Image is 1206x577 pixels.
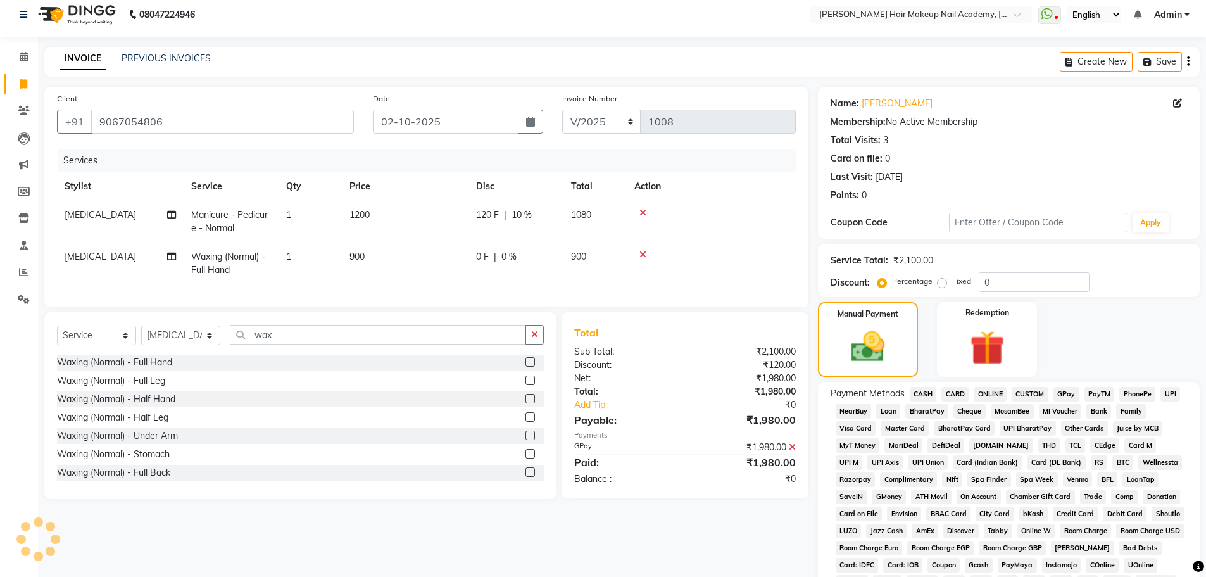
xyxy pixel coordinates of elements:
[191,251,265,276] span: Waxing (Normal) - Full Hand
[1063,472,1093,487] span: Venmo
[926,507,970,521] span: BRAC Card
[685,472,805,486] div: ₹0
[230,325,526,345] input: Search or Scan
[1160,387,1180,402] span: UPI
[831,152,883,165] div: Card on file:
[957,490,1001,504] span: On Account
[965,307,1009,319] label: Redemption
[57,374,165,388] div: Waxing (Normal) - Full Leg
[867,455,903,470] span: UPI Axis
[911,490,952,504] span: ATH Movil
[685,385,805,398] div: ₹1,980.00
[91,110,354,134] input: Search by Name/Mobile/Email/Code
[57,393,175,406] div: Waxing (Normal) - Half Hand
[942,472,962,487] span: Nift
[1060,524,1111,538] span: Room Charge
[1111,490,1138,504] span: Comp
[504,208,506,222] span: |
[565,345,685,358] div: Sub Total:
[892,276,933,287] label: Percentage
[1038,438,1060,453] span: THD
[1091,455,1108,470] span: RS
[184,172,279,201] th: Service
[565,398,705,412] a: Add Tip
[838,308,898,320] label: Manual Payment
[349,209,370,220] span: 1200
[571,209,591,220] span: 1080
[1080,490,1107,504] span: Trade
[574,326,603,339] span: Total
[57,448,170,461] div: Waxing (Normal) - Stomach
[831,189,859,202] div: Points:
[565,358,685,372] div: Discount:
[908,455,948,470] span: UPI Union
[565,385,685,398] div: Total:
[991,404,1034,419] span: MosamBee
[952,276,971,287] label: Fixed
[836,558,879,573] span: Card: IDFC
[967,472,1011,487] span: Spa Finder
[1138,455,1182,470] span: Wellnessta
[563,172,627,201] th: Total
[685,345,805,358] div: ₹2,100.00
[627,172,796,201] th: Action
[60,48,106,70] a: INVOICE
[65,209,136,220] span: [MEDICAL_DATA]
[57,411,168,424] div: Waxing (Normal) - Half Leg
[1006,490,1075,504] span: Chamber Gift Card
[912,524,938,538] span: AmEx
[831,276,870,289] div: Discount:
[1017,524,1055,538] span: Online W
[1086,558,1119,573] span: COnline
[373,93,390,105] label: Date
[887,507,921,521] span: Envision
[884,438,922,453] span: MariDeal
[565,372,685,385] div: Net:
[841,327,895,366] img: _cash.svg
[1012,387,1048,402] span: CUSTOM
[1053,507,1098,521] span: Credit Card
[883,558,922,573] span: Card: IOB
[979,541,1046,555] span: Room Charge GBP
[1097,472,1117,487] span: BFL
[191,209,268,234] span: Manicure - Pedicure - Normal
[880,472,937,487] span: Complimentary
[836,438,880,453] span: MyT Money
[984,524,1012,538] span: Tabby
[831,170,873,184] div: Last Visit:
[836,404,872,419] span: NearBuy
[57,429,178,443] div: Waxing (Normal) - Under Arm
[65,251,136,262] span: [MEDICAL_DATA]
[831,216,950,229] div: Coupon Code
[831,115,886,129] div: Membership:
[279,172,342,201] th: Qty
[831,97,859,110] div: Name:
[574,430,795,441] div: Payments
[1124,438,1156,453] span: Card M
[476,250,489,263] span: 0 F
[565,441,685,454] div: GPay
[831,134,881,147] div: Total Visits:
[976,507,1014,521] span: City Card
[836,524,862,538] span: LUZO
[1039,404,1082,419] span: MI Voucher
[965,558,993,573] span: Gcash
[57,110,92,134] button: +91
[998,558,1037,573] span: PayMaya
[836,421,876,436] span: Visa Card
[927,438,964,453] span: DefiDeal
[831,254,888,267] div: Service Total:
[1042,558,1081,573] span: Instamojo
[57,356,172,369] div: Waxing (Normal) - Full Hand
[565,472,685,486] div: Balance :
[1116,524,1184,538] span: Room Charge USD
[1112,455,1133,470] span: BTC
[836,472,876,487] span: Razorpay
[512,208,532,222] span: 10 %
[1138,52,1182,72] button: Save
[1051,541,1114,555] span: [PERSON_NAME]
[910,387,937,402] span: CASH
[571,251,586,262] span: 900
[705,398,805,412] div: ₹0
[1154,8,1182,22] span: Admin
